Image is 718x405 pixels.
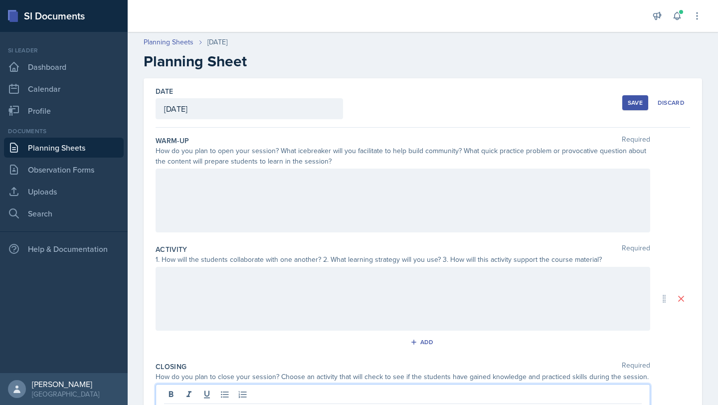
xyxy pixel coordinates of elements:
[156,86,173,96] label: Date
[32,389,99,399] div: [GEOGRAPHIC_DATA]
[622,136,650,146] span: Required
[4,57,124,77] a: Dashboard
[156,372,650,382] div: How do you plan to close your session? Choose an activity that will check to see if the students ...
[4,239,124,259] div: Help & Documentation
[4,138,124,158] a: Planning Sheets
[156,136,189,146] label: Warm-Up
[156,146,650,167] div: How do you plan to open your session? What icebreaker will you facilitate to help build community...
[622,244,650,254] span: Required
[156,254,650,265] div: 1. How will the students collaborate with one another? 2. What learning strategy will you use? 3....
[144,37,193,47] a: Planning Sheets
[652,95,690,110] button: Discard
[622,95,648,110] button: Save
[622,362,650,372] span: Required
[4,160,124,180] a: Observation Forms
[4,203,124,223] a: Search
[4,46,124,55] div: Si leader
[658,99,685,107] div: Discard
[156,244,187,254] label: Activity
[4,182,124,202] a: Uploads
[407,335,439,350] button: Add
[32,379,99,389] div: [PERSON_NAME]
[628,99,643,107] div: Save
[144,52,702,70] h2: Planning Sheet
[412,338,434,346] div: Add
[4,127,124,136] div: Documents
[4,101,124,121] a: Profile
[156,362,186,372] label: Closing
[4,79,124,99] a: Calendar
[207,37,227,47] div: [DATE]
